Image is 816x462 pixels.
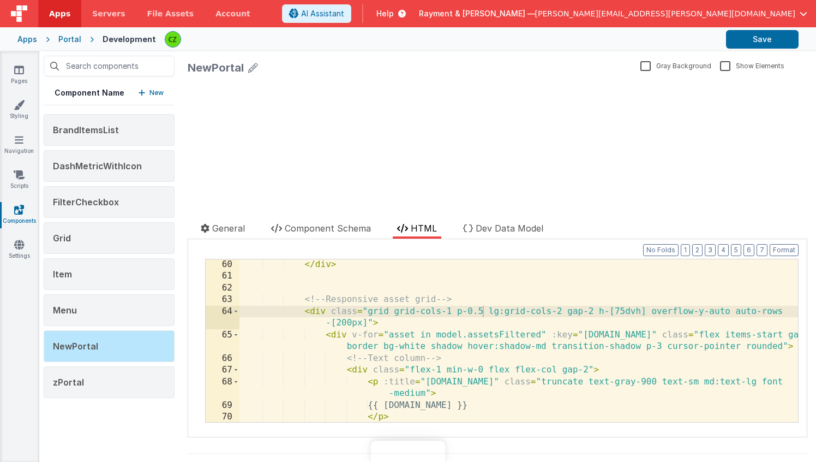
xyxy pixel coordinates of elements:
div: 68 [206,376,239,400]
span: Apps [49,8,70,19]
span: NewPortal [53,341,98,352]
p: New [149,87,164,98]
button: Rayment & [PERSON_NAME] — [PERSON_NAME][EMAIL_ADDRESS][PERSON_NAME][DOMAIN_NAME] [419,8,807,19]
span: zPortal [53,377,84,388]
span: Component Schema [285,223,371,234]
div: 60 [206,259,239,271]
div: Apps [17,34,37,45]
button: Save [726,30,799,49]
span: Servers [92,8,125,19]
button: 1 [681,244,690,256]
button: AI Assistant [282,4,351,23]
label: Show Elements [720,60,784,70]
div: 70 [206,411,239,423]
button: 6 [743,244,754,256]
span: DashMetricWithIcon [53,161,142,171]
div: Development [103,34,156,45]
div: 61 [206,270,239,282]
img: b4a104e37d07c2bfba7c0e0e4a273d04 [165,32,181,47]
span: Rayment & [PERSON_NAME] — [419,8,535,19]
h5: Component Name [55,87,124,98]
span: Menu [53,305,77,316]
span: [PERSON_NAME][EMAIL_ADDRESS][PERSON_NAME][DOMAIN_NAME] [535,8,795,19]
label: Gray Background [640,60,711,70]
button: No Folds [643,244,679,256]
div: 67 [206,364,239,376]
span: BrandItemsList [53,125,119,135]
button: New [139,87,164,98]
span: File Assets [147,8,194,19]
span: AI Assistant [301,8,344,19]
span: HTML [411,223,437,234]
input: Search components [44,56,175,76]
div: NewPortal [188,60,244,75]
div: 65 [206,329,239,353]
div: 63 [206,294,239,306]
button: 3 [705,244,716,256]
button: Format [770,244,799,256]
div: Portal [58,34,81,45]
span: Grid [53,233,71,244]
button: 4 [718,244,729,256]
span: General [212,223,245,234]
span: Dev Data Model [476,223,543,234]
button: 2 [692,244,703,256]
div: 62 [206,282,239,294]
span: Item [53,269,72,280]
div: 69 [206,400,239,412]
span: Help [376,8,394,19]
div: 64 [206,306,239,329]
button: 5 [731,244,741,256]
div: 66 [206,353,239,365]
span: FilterCheckbox [53,197,119,208]
button: 7 [757,244,767,256]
